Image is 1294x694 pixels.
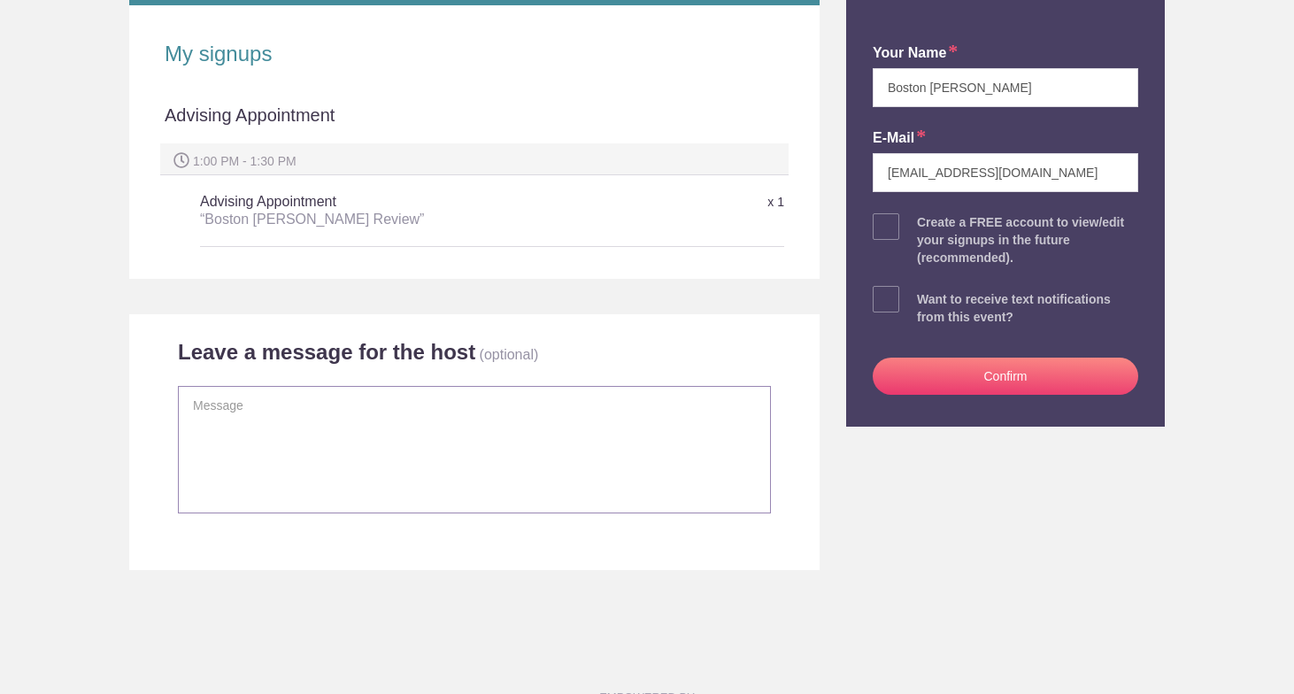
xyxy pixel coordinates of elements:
div: 1:00 PM - 1:30 PM [160,143,789,175]
div: Advising Appointment [165,103,784,143]
input: e.g. Julie Farrell [873,68,1138,107]
div: Want to receive text notifications from this event? [917,290,1138,326]
input: e.g. julie@gmail.com [873,153,1138,192]
img: Spot time [173,152,189,168]
div: x 1 [589,187,784,218]
label: E-mail [873,128,926,149]
div: Create a FREE account to view/edit your signups in the future (recommended). [917,213,1138,266]
p: (optional) [480,347,539,362]
div: “Boston [PERSON_NAME] Review” [200,211,589,228]
button: Confirm [873,358,1138,395]
h2: Leave a message for the host [178,339,475,366]
h5: Advising Appointment [200,184,589,237]
label: your name [873,43,958,64]
h2: My signups [165,41,784,67]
